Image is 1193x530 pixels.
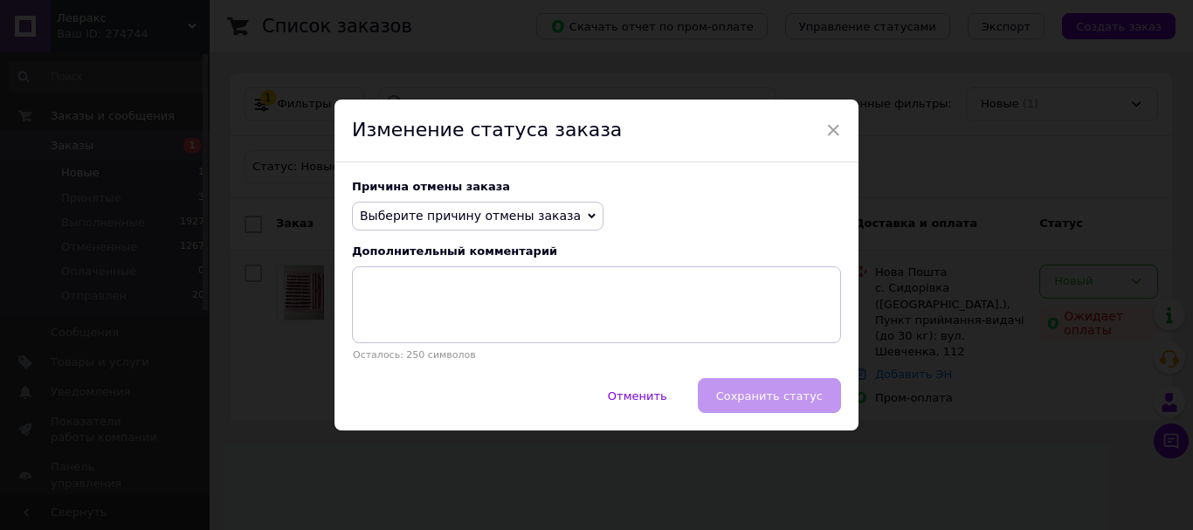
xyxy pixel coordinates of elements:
[590,378,686,413] button: Отменить
[608,389,667,403] span: Отменить
[360,209,581,223] span: Выберите причину отмены заказа
[334,100,859,162] div: Изменение статуса заказа
[352,349,841,361] p: Осталось: 250 символов
[825,115,841,145] span: ×
[352,180,841,193] div: Причина отмены заказа
[352,244,841,258] div: Дополнительный комментарий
